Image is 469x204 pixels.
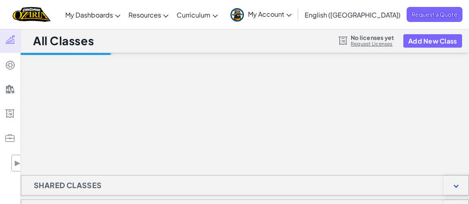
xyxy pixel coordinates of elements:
h1: Shared Classes [21,175,115,195]
span: English ([GEOGRAPHIC_DATA]) [305,11,400,19]
span: My Account [248,10,292,18]
button: Add New Class [403,34,462,48]
a: Request Licenses [351,41,394,47]
a: Request a Quote [407,7,462,22]
span: Resources [128,11,161,19]
img: avatar [230,8,244,22]
a: Curriculum [173,4,222,26]
span: My Dashboards [65,11,113,19]
a: Ozaria by CodeCombat logo [13,6,51,23]
span: No licenses yet [351,34,394,41]
h1: All Classes [33,33,94,48]
a: My Account [226,2,296,27]
span: Curriculum [177,11,210,19]
a: Resources [124,4,173,26]
img: Home [13,6,51,23]
a: English ([GEOGRAPHIC_DATA]) [301,4,405,26]
span: ▶ [14,157,21,169]
a: My Dashboards [61,4,124,26]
